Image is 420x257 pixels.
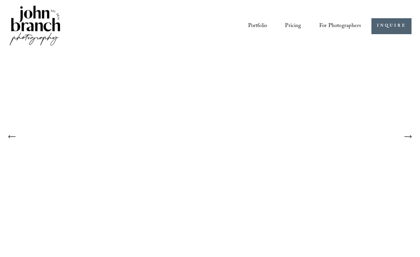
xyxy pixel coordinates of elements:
[285,20,301,32] a: Pricing
[248,20,267,32] a: Portfolio
[401,129,415,144] button: Next Slide
[319,21,361,32] span: For Photographers
[5,129,19,144] button: Previous Slide
[319,20,361,32] a: folder dropdown
[371,18,412,34] a: INQUIRE
[8,4,61,48] img: John Branch IV Photography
